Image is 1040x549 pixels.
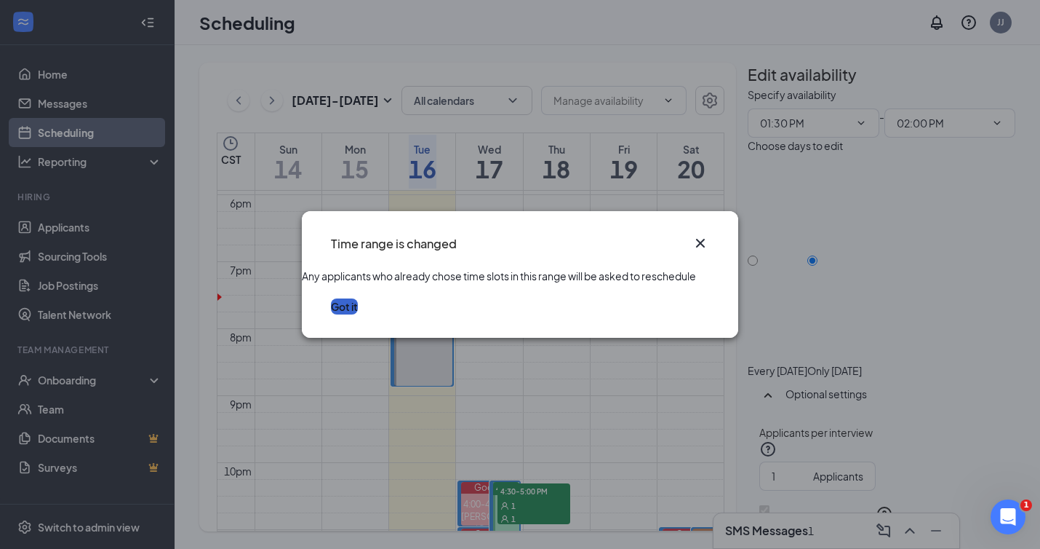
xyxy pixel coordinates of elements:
[692,234,709,252] svg: Cross
[1020,499,1032,511] span: 1
[302,268,738,284] div: Any applicants who already chose time slots in this range will be asked to reschedule
[331,299,358,315] button: Got it
[692,234,709,252] button: Close
[991,499,1025,534] iframe: Intercom live chat
[331,234,457,253] h3: Time range is changed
